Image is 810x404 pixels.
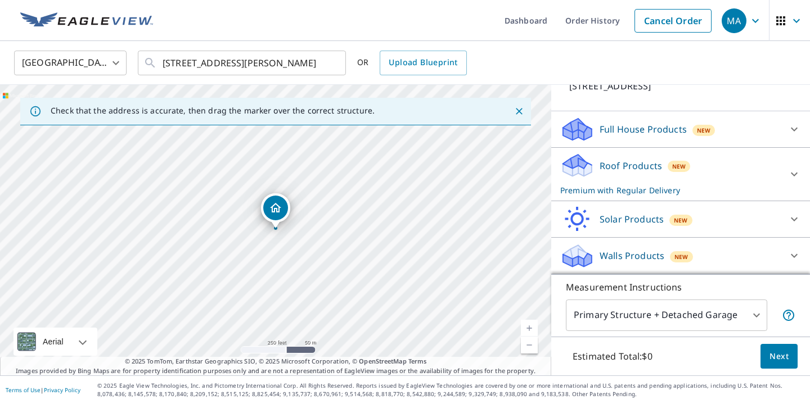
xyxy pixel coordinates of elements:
[722,8,746,33] div: MA
[600,212,664,226] p: Solar Products
[44,386,80,394] a: Privacy Policy
[672,162,686,171] span: New
[782,308,795,322] span: Your report will include the primary structure and a detached garage if one exists.
[389,56,457,70] span: Upload Blueprint
[359,357,406,365] a: OpenStreetMap
[521,337,538,353] a: Current Level 17, Zoom Out
[560,206,801,233] div: Solar ProductsNew
[20,12,153,29] img: EV Logo
[566,299,767,331] div: Primary Structure + Detached Garage
[39,328,67,356] div: Aerial
[97,382,804,398] p: © 2025 Eagle View Technologies, Inc. and Pictometry International Corp. All Rights Reserved. Repo...
[125,357,427,366] span: © 2025 TomTom, Earthstar Geographics SIO, © 2025 Microsoft Corporation, ©
[600,159,662,173] p: Roof Products
[261,193,290,228] div: Dropped pin, building 1, Residential property, 124 Farmers Chemical Rd Cofield, NC 27922
[408,357,427,365] a: Terms
[634,9,712,33] a: Cancel Order
[566,280,795,294] p: Measurement Instructions
[380,51,466,75] a: Upload Blueprint
[560,152,801,196] div: Roof ProductsNewPremium with Regular Delivery
[560,116,801,143] div: Full House ProductsNew
[51,106,375,116] p: Check that the address is accurate, then drag the marker over the correct structure.
[521,320,538,337] a: Current Level 17, Zoom In
[569,79,760,93] p: [STREET_ADDRESS]
[600,249,664,262] p: Walls Products
[6,386,40,394] a: Terms of Use
[6,387,80,393] p: |
[560,242,801,269] div: Walls ProductsNew
[357,51,467,75] div: OR
[697,126,710,135] span: New
[564,344,661,369] p: Estimated Total: $0
[600,122,687,136] p: Full House Products
[760,344,798,369] button: Next
[512,104,526,119] button: Close
[14,47,127,79] div: [GEOGRAPHIC_DATA]
[674,216,687,225] span: New
[163,47,323,79] input: Search by address or latitude-longitude
[769,349,789,364] span: Next
[674,252,688,261] span: New
[13,328,97,356] div: Aerial
[560,184,781,196] p: Premium with Regular Delivery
